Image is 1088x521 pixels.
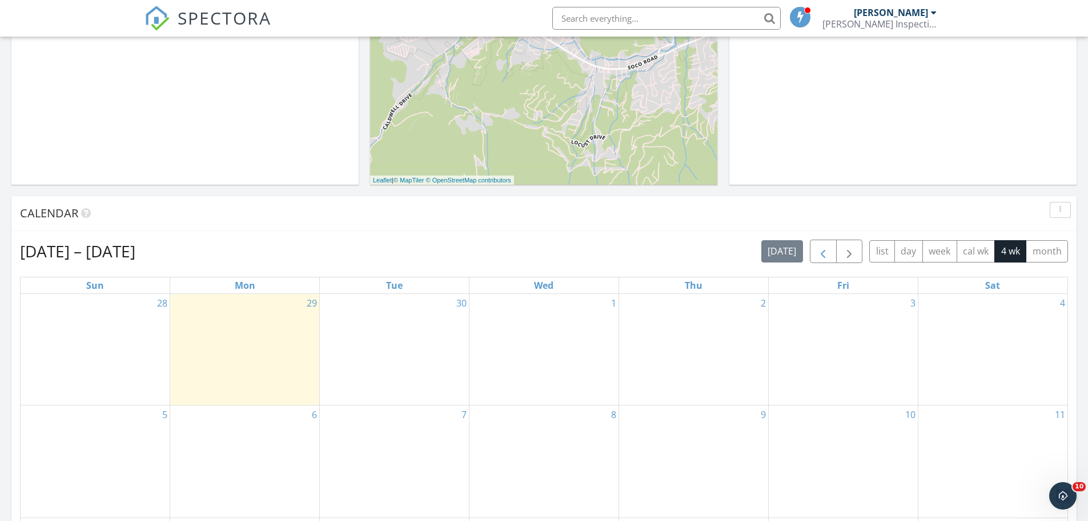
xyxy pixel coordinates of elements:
[532,277,556,293] a: Wednesday
[894,240,923,263] button: day
[155,294,170,312] a: Go to September 28, 2025
[918,294,1067,405] td: Go to October 4, 2025
[21,294,170,405] td: Go to September 28, 2025
[469,294,619,405] td: Go to October 1, 2025
[1058,294,1067,312] a: Go to October 4, 2025
[21,405,170,518] td: Go to October 5, 2025
[768,294,918,405] td: Go to October 3, 2025
[810,240,837,263] button: Previous
[854,7,928,18] div: [PERSON_NAME]
[983,277,1002,293] a: Saturday
[1073,482,1086,491] span: 10
[232,277,258,293] a: Monday
[619,294,768,405] td: Go to October 2, 2025
[144,15,271,39] a: SPECTORA
[609,294,619,312] a: Go to October 1, 2025
[454,294,469,312] a: Go to September 30, 2025
[1026,240,1068,263] button: month
[619,405,768,518] td: Go to October 9, 2025
[1053,405,1067,424] a: Go to October 11, 2025
[758,294,768,312] a: Go to October 2, 2025
[1049,482,1077,510] iframe: Intercom live chat
[160,405,170,424] a: Go to October 5, 2025
[758,405,768,424] a: Go to October 9, 2025
[426,177,511,184] a: © OpenStreetMap contributors
[609,405,619,424] a: Go to October 8, 2025
[20,240,135,263] h2: [DATE] – [DATE]
[320,405,469,518] td: Go to October 7, 2025
[761,240,803,263] button: [DATE]
[170,294,320,405] td: Go to September 29, 2025
[394,177,424,184] a: © MapTiler
[310,405,319,424] a: Go to October 6, 2025
[20,205,78,221] span: Calendar
[994,240,1026,263] button: 4 wk
[957,240,995,263] button: cal wk
[384,277,405,293] a: Tuesday
[822,18,937,30] div: Presley-Barker Inspections LLC
[373,177,392,184] a: Leaflet
[320,294,469,405] td: Go to September 30, 2025
[869,240,895,263] button: list
[922,240,957,263] button: week
[836,240,863,263] button: Next
[918,405,1067,518] td: Go to October 11, 2025
[170,405,320,518] td: Go to October 6, 2025
[304,294,319,312] a: Go to September 29, 2025
[469,405,619,518] td: Go to October 8, 2025
[144,6,170,31] img: The Best Home Inspection Software - Spectora
[552,7,781,30] input: Search everything...
[178,6,271,30] span: SPECTORA
[370,176,514,185] div: |
[903,405,918,424] a: Go to October 10, 2025
[682,277,705,293] a: Thursday
[835,277,852,293] a: Friday
[459,405,469,424] a: Go to October 7, 2025
[768,405,918,518] td: Go to October 10, 2025
[84,277,106,293] a: Sunday
[908,294,918,312] a: Go to October 3, 2025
